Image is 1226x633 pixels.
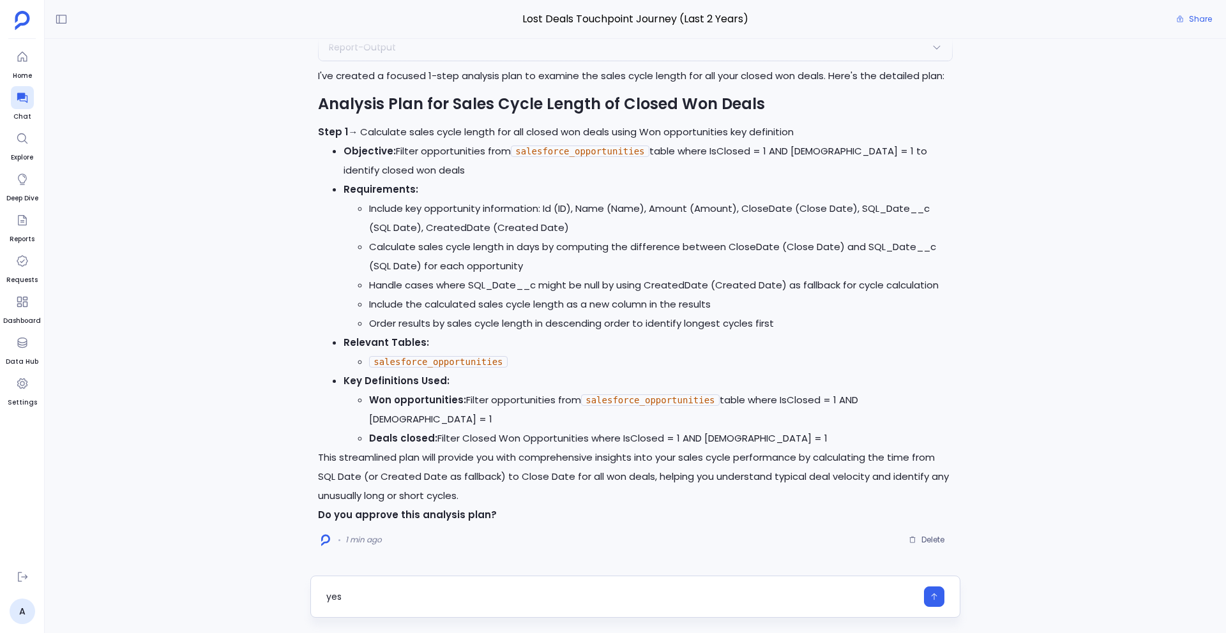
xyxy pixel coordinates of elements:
[3,290,41,326] a: Dashboard
[369,276,953,295] li: Handle cases where SQL_Date__c might be null by using CreatedDate (Created Date) as fallback for ...
[3,316,41,326] span: Dashboard
[326,590,916,603] textarea: yes
[11,86,34,122] a: Chat
[344,336,429,349] strong: Relevant Tables:
[345,535,382,545] span: 1 min ago
[369,237,953,276] li: Calculate sales cycle length in days by computing the difference between CloseDate (Close Date) a...
[369,429,953,448] li: Filter Closed Won Opportunities where IsClosed = 1 AND [DEMOGRAPHIC_DATA] = 1
[11,71,34,81] span: Home
[318,508,497,521] strong: Do you approve this analysis plan?
[369,314,953,333] li: Order results by sales cycle length in descending order to identify longest cycles first
[318,125,348,138] strong: Step 1
[11,112,34,122] span: Chat
[6,331,38,367] a: Data Hub
[369,295,953,314] li: Include the calculated sales cycle length as a new column in the results
[8,372,37,408] a: Settings
[6,275,38,285] span: Requests
[581,394,719,406] code: salesforce_opportunities
[6,193,38,204] span: Deep Dive
[310,11,960,27] span: Lost Deals Touchpoint Journey (Last 2 Years)
[321,534,330,546] img: logo
[369,356,507,368] code: salesforce_opportunities
[344,182,418,196] strong: Requirements:
[318,448,953,505] p: This streamlined plan will provide you with comprehensive insights into your sales cycle performa...
[369,393,466,406] strong: Won opportunities:
[1189,14,1212,24] span: Share
[6,168,38,204] a: Deep Dive
[318,66,953,86] p: I've created a focused 1-step analysis plan to examine the sales cycle length for all your closed...
[10,599,35,624] a: A
[369,431,437,445] strong: Deals closed:
[6,357,38,367] span: Data Hub
[11,127,34,163] a: Explore
[921,535,944,545] span: Delete
[344,374,450,387] strong: Key Definitions Used:
[6,249,38,285] a: Requests
[10,234,34,244] span: Reports
[369,199,953,237] li: Include key opportunity information: Id (ID), Name (Name), Amount (Amount), CloseDate (Close Date...
[15,11,30,30] img: petavue logo
[900,530,953,549] button: Delete
[11,153,34,163] span: Explore
[1169,10,1220,28] button: Share
[11,45,34,81] a: Home
[318,123,953,142] p: → Calculate sales cycle length for all closed won deals using Won opportunities key definition
[318,93,953,115] h2: Analysis Plan for Sales Cycle Length of Closed Won Deals
[344,144,396,158] strong: Objective:
[369,391,953,429] li: Filter opportunities from table where IsClosed = 1 AND [DEMOGRAPHIC_DATA] = 1
[10,209,34,244] a: Reports
[344,142,953,180] p: Filter opportunities from table where IsClosed = 1 AND [DEMOGRAPHIC_DATA] = 1 to identify closed ...
[511,145,649,157] code: salesforce_opportunities
[8,398,37,408] span: Settings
